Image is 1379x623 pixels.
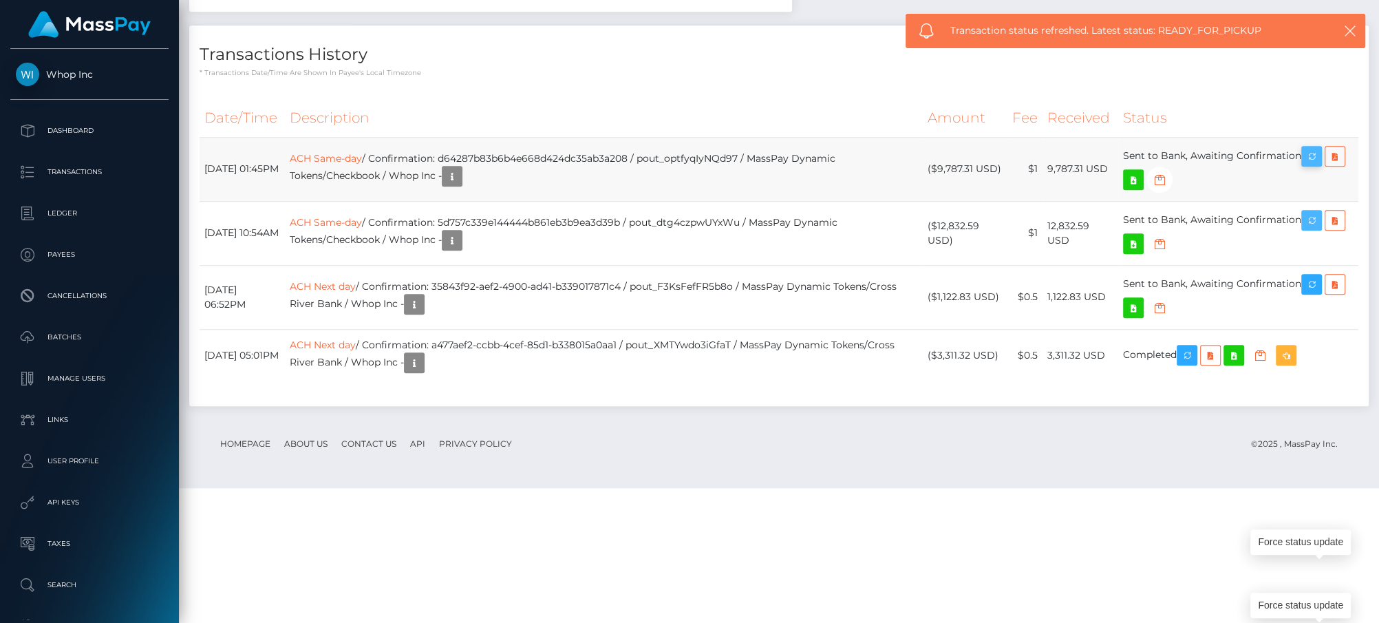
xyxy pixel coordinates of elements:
a: ACH Next day [290,280,356,293]
a: Privacy Policy [434,433,517,454]
img: MassPay Logo [28,11,151,38]
p: Dashboard [16,120,163,141]
p: Manage Users [16,368,163,389]
td: 3,311.32 USD [1043,329,1118,381]
p: Batches [16,327,163,348]
td: / Confirmation: 5d757c339e144444b861eb3b9ea3d39b / pout_dtg4czpwUYxWu / MassPay Dynamic Tokens/Ch... [285,201,923,265]
div: © 2025 , MassPay Inc. [1251,436,1348,452]
td: Sent to Bank, Awaiting Confirmation [1118,137,1358,201]
td: 9,787.31 USD [1043,137,1118,201]
th: Amount [923,99,1007,137]
a: Links [10,403,169,437]
p: User Profile [16,451,163,472]
a: Manage Users [10,361,169,396]
a: Payees [10,237,169,272]
a: Cancellations [10,279,169,313]
td: [DATE] 06:52PM [200,265,285,329]
th: Description [285,99,923,137]
p: Links [16,410,163,430]
p: API Keys [16,492,163,513]
td: Completed [1118,329,1358,381]
td: 1,122.83 USD [1043,265,1118,329]
a: Ledger [10,196,169,231]
a: Search [10,568,169,602]
div: Force status update [1250,529,1351,555]
p: * Transactions date/time are shown in payee's local timezone [200,67,1358,78]
a: Transactions [10,155,169,189]
a: Homepage [215,433,276,454]
a: Batches [10,320,169,355]
td: ($12,832.59 USD) [923,201,1007,265]
td: $1 [1007,137,1043,201]
td: ($1,122.83 USD) [923,265,1007,329]
th: Date/Time [200,99,285,137]
span: Whop Inc [10,68,169,81]
a: Taxes [10,527,169,561]
td: / Confirmation: d64287b83b6b4e668d424dc35ab3a208 / pout_optfyqIyNQd97 / MassPay Dynamic Tokens/Ch... [285,137,923,201]
span: Transaction status refreshed. Latest status: READY_FOR_PICKUP [950,23,1307,38]
th: Received [1043,99,1118,137]
a: ACH Same-day [290,216,362,229]
td: ($9,787.31 USD) [923,137,1007,201]
td: [DATE] 05:01PM [200,329,285,381]
td: 12,832.59 USD [1043,201,1118,265]
p: Cancellations [16,286,163,306]
td: $1 [1007,201,1043,265]
a: About Us [279,433,333,454]
div: Force status update [1250,593,1351,618]
td: / Confirmation: a477aef2-ccbb-4cef-85d1-b338015a0aa1 / pout_XMTYwdo3iGfaT / MassPay Dynamic Token... [285,329,923,381]
td: [DATE] 10:54AM [200,201,285,265]
p: Payees [16,244,163,265]
td: Sent to Bank, Awaiting Confirmation [1118,265,1358,329]
a: ACH Same-day [290,152,362,165]
th: Fee [1007,99,1043,137]
p: Transactions [16,162,163,182]
td: ($3,311.32 USD) [923,329,1007,381]
p: Taxes [16,534,163,554]
img: Whop Inc [16,63,39,86]
td: / Confirmation: 35843f92-aef2-4900-ad41-b339017871c4 / pout_F3KsFefFR5b8o / MassPay Dynamic Token... [285,265,923,329]
th: Status [1118,99,1358,137]
td: $0.5 [1007,329,1043,381]
a: User Profile [10,444,169,478]
p: Search [16,575,163,595]
a: Dashboard [10,114,169,148]
td: Sent to Bank, Awaiting Confirmation [1118,201,1358,265]
td: $0.5 [1007,265,1043,329]
a: API [405,433,431,454]
td: [DATE] 01:45PM [200,137,285,201]
h4: Transactions History [200,43,1358,67]
a: API Keys [10,485,169,520]
a: ACH Next day [290,339,356,351]
a: Contact Us [336,433,402,454]
p: Ledger [16,203,163,224]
